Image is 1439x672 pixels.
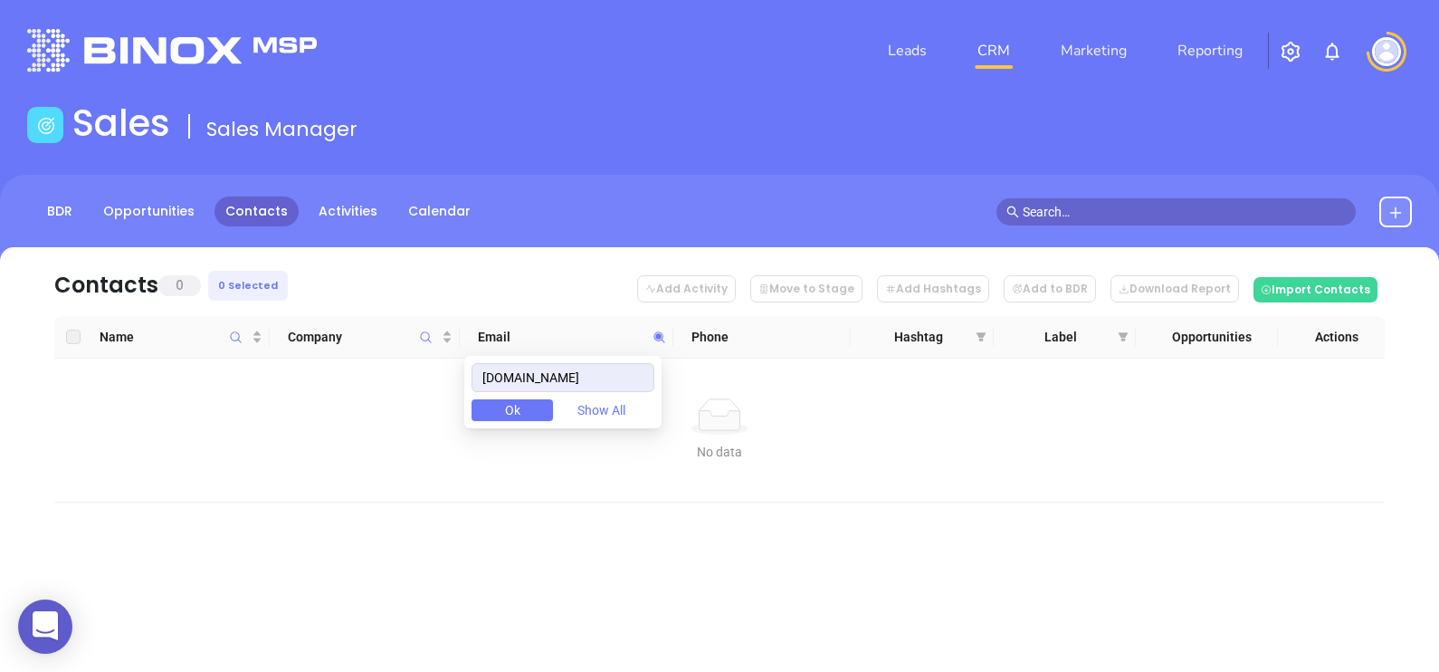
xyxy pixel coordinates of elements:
[158,275,201,296] span: 0
[1280,41,1301,62] img: iconSetting
[976,331,986,342] span: filter
[288,327,438,347] span: Company
[69,442,1370,462] div: No data
[1006,206,1019,218] span: search
[673,316,852,359] th: Phone
[214,197,299,226] a: Contacts
[1118,331,1129,342] span: filter
[1372,37,1401,66] img: user
[206,115,357,143] span: Sales Manager
[881,33,934,69] a: Leads
[1321,41,1343,62] img: iconNotification
[1253,277,1377,302] button: Import Contacts
[577,400,625,420] span: Show All
[208,271,288,301] div: 0 Selected
[36,197,83,226] a: BDR
[100,327,249,347] span: Name
[869,327,967,347] span: Hashtag
[472,363,654,392] input: Search
[54,269,158,302] div: Contacts
[972,323,990,350] span: filter
[1023,202,1347,222] input: Search…
[397,197,481,226] a: Calendar
[472,399,553,421] button: Ok
[1136,316,1278,359] th: Opportunities
[505,400,520,420] span: Ok
[92,197,205,226] a: Opportunities
[308,197,388,226] a: Activities
[270,316,460,359] th: Company
[72,101,170,145] h1: Sales
[970,33,1017,69] a: CRM
[478,327,645,347] span: Email
[1170,33,1250,69] a: Reporting
[27,29,317,72] img: logo
[1053,33,1134,69] a: Marketing
[1114,323,1132,350] span: filter
[1012,327,1110,347] span: Label
[560,399,642,421] button: Show All
[1278,316,1385,359] th: Actions
[92,316,271,359] th: Name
